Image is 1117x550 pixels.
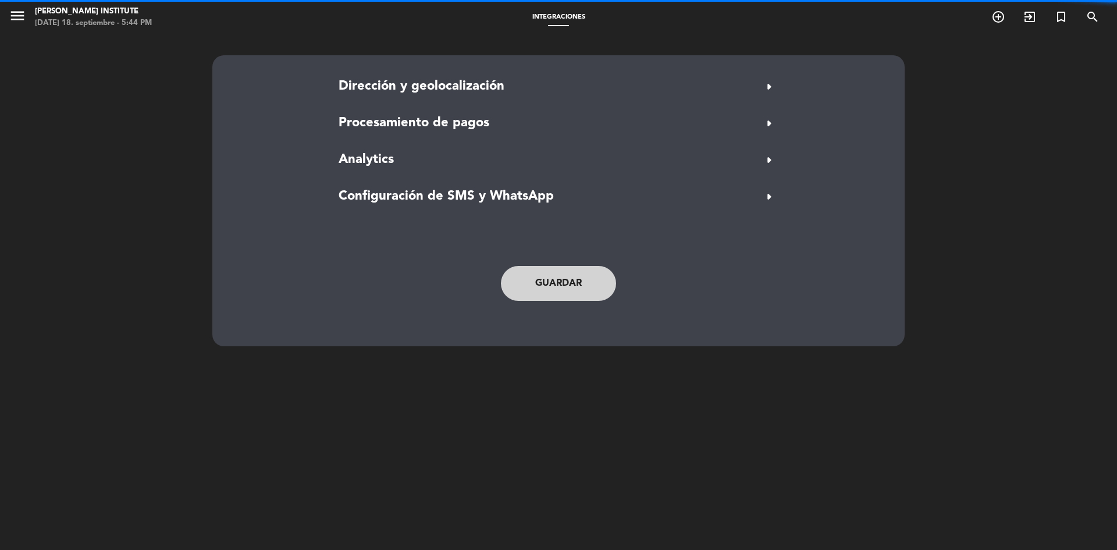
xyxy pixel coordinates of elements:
[35,17,152,29] div: [DATE] 18. septiembre - 5:44 PM
[760,77,778,96] span: arrow_right
[9,7,26,24] i: menu
[335,76,782,98] button: Dirección y geolocalizaciónarrow_right
[760,187,778,206] span: arrow_right
[35,6,152,17] div: [PERSON_NAME] Institute
[991,10,1005,24] i: add_circle_outline
[335,149,782,171] button: Analyticsarrow_right
[9,7,26,29] button: menu
[1054,10,1068,24] i: turned_in_not
[335,112,782,134] button: Procesamiento de pagosarrow_right
[339,113,489,134] span: Procesamiento de pagos
[760,151,778,169] span: arrow_right
[335,186,782,208] button: Configuración de SMS y WhatsApparrow_right
[501,266,616,301] button: Guardar
[339,76,504,97] span: Dirección y geolocalización
[760,114,778,133] span: arrow_right
[1086,10,1100,24] i: search
[1023,10,1037,24] i: exit_to_app
[527,14,591,20] span: Integraciones
[339,186,554,207] span: Configuración de SMS y WhatsApp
